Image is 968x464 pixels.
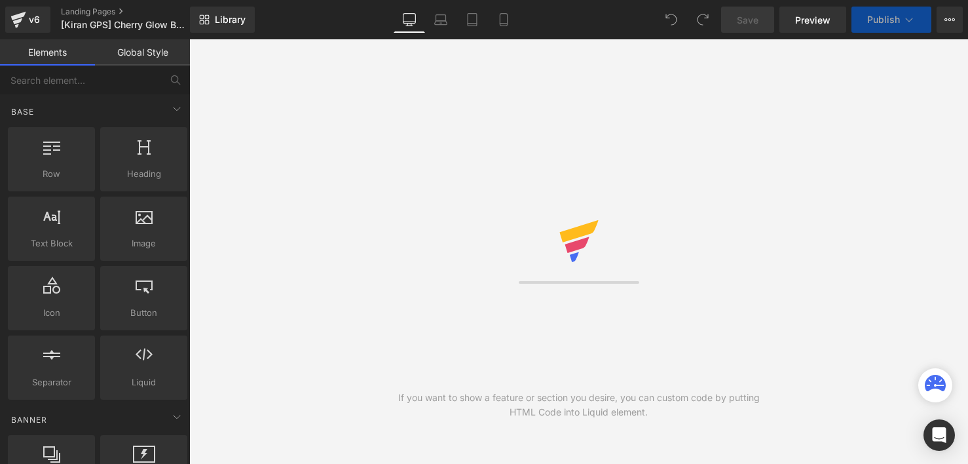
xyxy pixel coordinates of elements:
[488,7,519,33] a: Mobile
[658,7,684,33] button: Undo
[104,237,183,250] span: Image
[190,7,255,33] a: New Library
[61,7,212,17] a: Landing Pages
[104,306,183,320] span: Button
[12,167,91,181] span: Row
[851,7,931,33] button: Publish
[456,7,488,33] a: Tablet
[215,14,246,26] span: Library
[12,376,91,389] span: Separator
[26,11,43,28] div: v6
[10,414,48,426] span: Banner
[5,7,50,33] a: v6
[61,20,187,30] span: [Kiran GPS] Cherry Glow Branded Page - NEW INGRIDIENTS
[795,13,830,27] span: Preview
[690,7,716,33] button: Redo
[425,7,456,33] a: Laptop
[384,391,773,419] div: If you want to show a feature or section you desire, you can custom code by putting HTML Code int...
[95,39,190,66] a: Global Style
[394,7,425,33] a: Desktop
[12,237,91,250] span: Text Block
[104,376,183,389] span: Liquid
[737,13,758,27] span: Save
[923,419,955,451] div: Open Intercom Messenger
[779,7,846,33] a: Preview
[10,106,35,118] span: Base
[867,14,900,25] span: Publish
[104,167,183,181] span: Heading
[12,306,91,320] span: Icon
[937,7,963,33] button: More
